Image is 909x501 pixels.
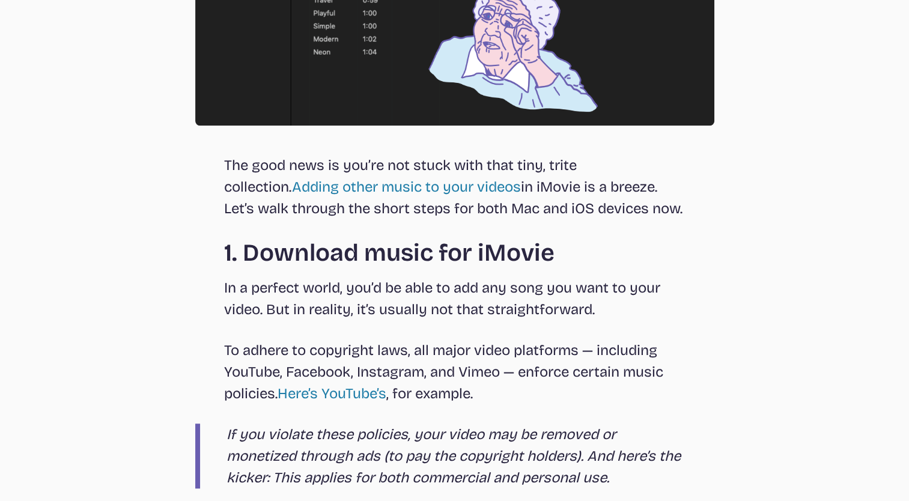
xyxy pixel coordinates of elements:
[292,178,521,195] a: Adding other music to your videos
[278,385,386,402] a: Here’s YouTube’s
[226,424,688,488] p: If you violate these policies, your video may be removed or monetized through ads (to pay the cop...
[224,277,686,320] p: In a perfect world, you’d be able to add any song you want to your video. But in reality, it’s us...
[224,339,686,404] p: To adhere to copyright laws, all major video platforms — including YouTube, Facebook, Instagram, ...
[224,154,686,219] p: The good news is you’re not stuck with that tiny, trite collection. in iMovie is a breeze. Let’s ...
[224,238,686,267] h2: 1. Download music for iMovie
